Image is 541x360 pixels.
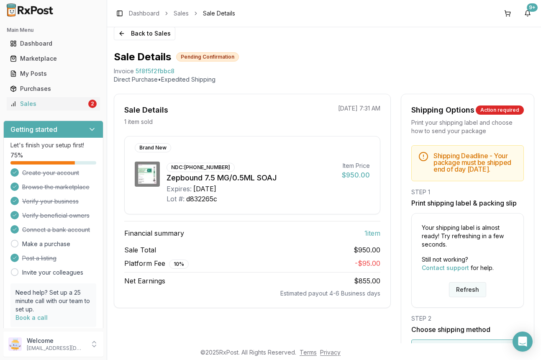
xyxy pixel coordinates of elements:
[433,152,517,172] h5: Shipping Deadline - Your package must be shipped end of day [DATE] .
[129,9,159,18] a: Dashboard
[193,184,216,194] div: [DATE]
[354,245,380,255] span: $950.00
[88,100,97,108] div: 2
[7,66,100,81] a: My Posts
[27,337,85,345] p: Welcome
[527,3,538,12] div: 9+
[27,345,85,352] p: [EMAIL_ADDRESS][DOMAIN_NAME]
[22,211,90,220] span: Verify beneficial owners
[22,226,90,234] span: Connect a bank account
[114,27,175,40] button: Back to Sales
[3,97,103,111] button: Sales2
[364,228,380,238] span: 1 item
[7,81,100,96] a: Purchases
[342,162,370,170] div: Item Price
[7,27,100,33] h2: Main Menu
[129,9,235,18] nav: breadcrumb
[186,194,217,204] div: d832265c
[124,258,189,269] span: Platform Fee
[22,268,83,277] a: Invite your colleagues
[411,188,524,196] div: STEP 1
[22,197,79,206] span: Verify your business
[513,332,533,352] div: Open Intercom Messenger
[167,172,335,184] div: Zepbound 7.5 MG/0.5ML SOAJ
[135,162,160,187] img: Zepbound 7.5 MG/0.5ML SOAJ
[449,282,486,297] button: Refresh
[354,277,380,285] span: $855.00
[411,198,524,208] h3: Print shipping label & packing slip
[15,288,91,314] p: Need help? Set up a 25 minute call with our team to set up.
[124,289,380,298] div: Estimated payout 4-6 Business days
[300,349,317,356] a: Terms
[3,37,103,50] button: Dashboard
[411,324,524,334] h3: Choose shipping method
[476,105,524,115] div: Action required
[10,69,97,78] div: My Posts
[338,104,380,113] p: [DATE] 7:31 AM
[10,124,57,134] h3: Getting started
[521,7,534,20] button: 9+
[10,85,97,93] div: Purchases
[174,9,189,18] a: Sales
[10,39,97,48] div: Dashboard
[7,96,100,111] a: Sales2
[10,141,96,149] p: Let's finish your setup first!
[411,104,474,116] div: Shipping Options
[15,314,48,321] a: Book a call
[169,260,189,269] div: 10 %
[124,104,168,116] div: Sale Details
[411,314,524,323] div: STEP 2
[124,228,184,238] span: Financial summary
[136,67,174,75] span: 5f8f5f2fbbc8
[124,118,153,126] p: 1 item sold
[114,67,134,75] div: Invoice
[342,170,370,180] div: $950.00
[114,75,534,84] p: Direct Purchase • Expedited Shipping
[135,143,171,152] div: Brand New
[22,254,56,262] span: Post a listing
[422,255,513,272] p: Still not working? for help.
[3,52,103,65] button: Marketplace
[7,51,100,66] a: Marketplace
[10,151,23,159] span: 75 %
[167,163,235,172] div: NDC: [PHONE_NUMBER]
[355,259,380,267] span: - $95.00
[167,194,185,204] div: Lot #:
[167,184,192,194] div: Expires:
[411,118,524,135] div: Print your shipping label and choose how to send your package
[3,82,103,95] button: Purchases
[22,183,90,191] span: Browse the marketplace
[124,245,156,255] span: Sale Total
[22,240,70,248] a: Make a purchase
[22,169,79,177] span: Create your account
[422,224,513,249] p: Your shipping label is almost ready! Try refreshing in a few seconds.
[7,36,100,51] a: Dashboard
[10,100,87,108] div: Sales
[124,276,165,286] span: Net Earnings
[10,54,97,63] div: Marketplace
[3,3,57,17] img: RxPost Logo
[8,337,22,351] img: User avatar
[320,349,341,356] a: Privacy
[3,67,103,80] button: My Posts
[114,50,171,64] h1: Sale Details
[176,52,239,62] div: Pending Confirmation
[203,9,235,18] span: Sale Details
